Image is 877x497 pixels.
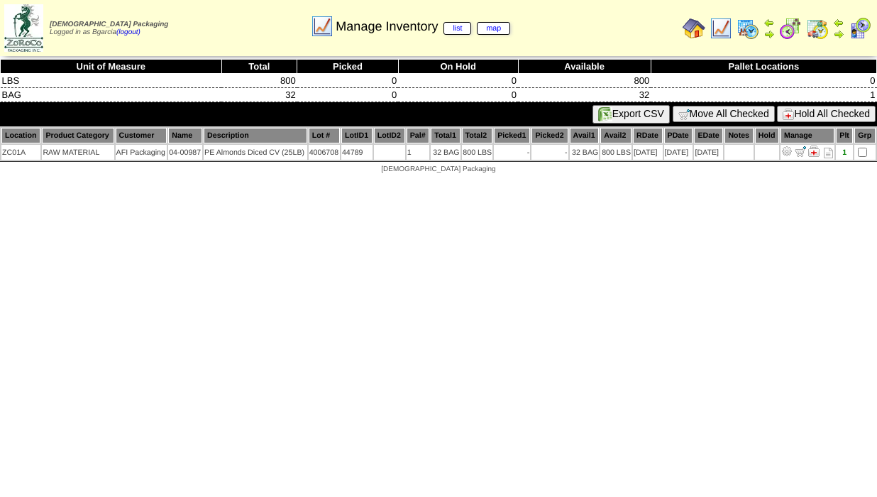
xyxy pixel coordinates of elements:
th: Available [518,60,651,74]
button: Move All Checked [673,106,775,122]
th: Manage [781,128,834,143]
td: 0 [297,74,399,88]
img: hold.gif [783,109,794,120]
td: - [494,145,530,160]
td: 0 [651,74,876,88]
img: Adjust [781,146,793,157]
img: calendarinout.gif [806,17,829,40]
td: [DATE] [664,145,693,160]
img: zoroco-logo-small.webp [4,4,43,52]
th: RDate [633,128,663,143]
th: Total1 [431,128,460,143]
img: calendarcustomer.gif [849,17,871,40]
th: Avail1 [570,128,600,143]
span: Logged in as Bgarcia [50,21,168,36]
th: EDate [694,128,723,143]
th: Avail2 [600,128,631,143]
th: Product Category [42,128,114,143]
a: list [443,22,471,35]
button: Hold All Checked [777,106,876,122]
th: On Hold [398,60,518,74]
td: [DATE] [633,145,663,160]
span: Manage Inventory [336,19,510,34]
td: 800 [221,74,297,88]
img: line_graph.gif [710,17,732,40]
td: 1 [651,88,876,102]
td: 4006708 [309,145,340,160]
td: [DATE] [694,145,723,160]
img: arrowright.gif [833,28,844,40]
td: - [531,145,568,160]
td: 1 [407,145,429,160]
img: arrowleft.gif [833,17,844,28]
th: Total2 [462,128,493,143]
td: 0 [297,88,399,102]
th: Picked2 [531,128,568,143]
td: AFI Packaging [116,145,167,160]
td: 800 LBS [600,145,631,160]
th: LotID2 [374,128,405,143]
button: Export CSV [592,105,670,124]
th: Hold [755,128,779,143]
th: Lot # [309,128,340,143]
th: Name [168,128,202,143]
th: Plt [836,128,853,143]
img: calendarblend.gif [779,17,802,40]
img: calendarprod.gif [737,17,759,40]
th: LotID1 [341,128,373,143]
th: Picked1 [494,128,530,143]
th: Pal# [407,128,429,143]
td: 800 [518,74,651,88]
td: 32 BAG [570,145,600,160]
td: 800 LBS [462,145,493,160]
td: 0 [398,74,518,88]
img: arrowright.gif [763,28,775,40]
td: 32 [518,88,651,102]
img: Move [795,146,806,157]
td: 32 BAG [431,145,460,160]
th: Customer [116,128,167,143]
th: Location [1,128,40,143]
th: Unit of Measure [1,60,222,74]
th: Pallet Locations [651,60,876,74]
img: Manage Hold [808,146,820,157]
img: home.gif [683,17,705,40]
td: 0 [398,88,518,102]
th: Notes [724,128,753,143]
img: line_graph.gif [311,15,333,38]
th: Grp [854,128,876,143]
img: arrowleft.gif [763,17,775,28]
td: 04-00987 [168,145,202,160]
span: [DEMOGRAPHIC_DATA] Packaging [50,21,168,28]
th: PDate [664,128,693,143]
img: cart.gif [678,109,690,120]
td: 32 [221,88,297,102]
span: [DEMOGRAPHIC_DATA] Packaging [381,165,495,173]
th: Description [204,128,307,143]
i: Note [824,148,833,158]
td: LBS [1,74,222,88]
a: map [477,22,510,35]
div: 1 [837,148,852,157]
td: 44789 [341,145,373,160]
td: PE Almonds Diced CV (25LB) [204,145,307,160]
th: Total [221,60,297,74]
a: (logout) [116,28,140,36]
td: BAG [1,88,222,102]
th: Picked [297,60,399,74]
td: RAW MATERIAL [42,145,114,160]
img: excel.gif [598,107,612,121]
td: ZC01A [1,145,40,160]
